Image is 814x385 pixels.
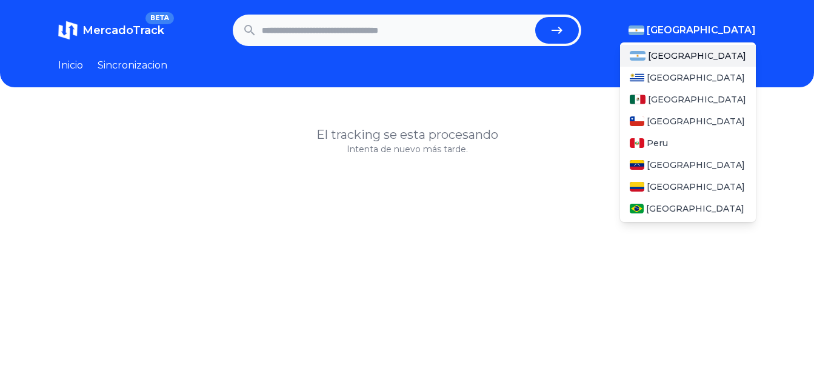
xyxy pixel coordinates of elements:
[630,160,644,170] img: Venezuela
[630,95,646,104] img: Mexico
[647,72,745,84] span: [GEOGRAPHIC_DATA]
[620,67,756,89] a: Uruguay[GEOGRAPHIC_DATA]
[98,58,167,73] a: Sincronizacion
[630,138,644,148] img: Peru
[646,203,744,215] span: [GEOGRAPHIC_DATA]
[630,182,644,192] img: Colombia
[647,23,756,38] span: [GEOGRAPHIC_DATA]
[630,204,644,213] img: Brasil
[630,116,644,126] img: Chile
[58,143,756,155] p: Intenta de nuevo más tarde.
[620,45,756,67] a: Argentina[GEOGRAPHIC_DATA]
[648,93,746,105] span: [GEOGRAPHIC_DATA]
[647,115,745,127] span: [GEOGRAPHIC_DATA]
[620,132,756,154] a: PeruPeru
[630,51,646,61] img: Argentina
[647,181,745,193] span: [GEOGRAPHIC_DATA]
[620,176,756,198] a: Colombia[GEOGRAPHIC_DATA]
[58,21,164,40] a: MercadoTrackBETA
[630,73,644,82] img: Uruguay
[620,198,756,219] a: Brasil[GEOGRAPHIC_DATA]
[620,110,756,132] a: Chile[GEOGRAPHIC_DATA]
[629,23,756,38] button: [GEOGRAPHIC_DATA]
[58,58,83,73] a: Inicio
[647,137,668,149] span: Peru
[647,159,745,171] span: [GEOGRAPHIC_DATA]
[629,25,644,35] img: Argentina
[58,126,756,143] h1: El tracking se esta procesando
[82,24,164,37] span: MercadoTrack
[58,21,78,40] img: MercadoTrack
[648,50,746,62] span: [GEOGRAPHIC_DATA]
[620,154,756,176] a: Venezuela[GEOGRAPHIC_DATA]
[620,89,756,110] a: Mexico[GEOGRAPHIC_DATA]
[145,12,174,24] span: BETA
